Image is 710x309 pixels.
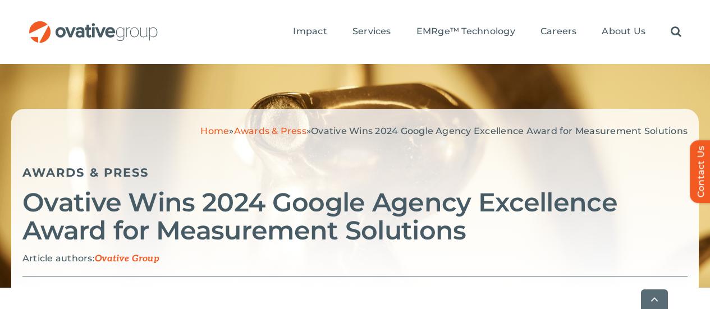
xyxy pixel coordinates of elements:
a: Services [352,26,391,38]
a: About Us [602,26,645,38]
a: OG_Full_horizontal_RGB [28,20,159,30]
a: Awards & Press [22,165,149,179]
a: Home [200,126,229,136]
span: » » [200,126,688,136]
a: Awards & Press [234,126,306,136]
span: EMRge™ Technology [416,26,515,37]
span: Careers [540,26,577,37]
p: Article authors: [22,253,688,265]
a: Impact [293,26,327,38]
nav: Menu [293,14,681,50]
span: Services [352,26,391,37]
a: EMRge™ Technology [416,26,515,38]
span: Impact [293,26,327,37]
h2: Ovative Wins 2024 Google Agency Excellence Award for Measurement Solutions [22,188,688,245]
span: About Us [602,26,645,37]
a: Search [671,26,681,38]
span: Ovative Wins 2024 Google Agency Excellence Award for Measurement Solutions [311,126,688,136]
span: Ovative Group [95,253,159,264]
a: Careers [540,26,577,38]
